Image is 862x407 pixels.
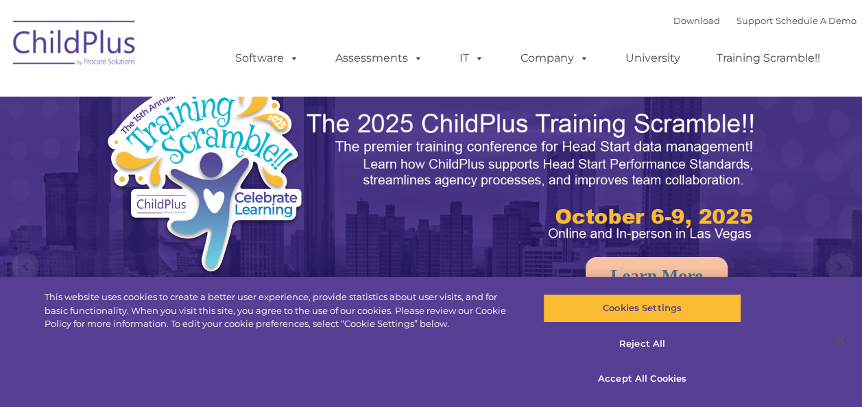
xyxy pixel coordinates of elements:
a: Schedule A Demo [776,15,857,26]
span: Last name [191,90,232,101]
a: Software [222,45,313,72]
a: IT [446,45,498,72]
div: This website uses cookies to create a better user experience, provide statistics about user visit... [45,291,517,331]
a: University [612,45,694,72]
button: Cookies Settings [543,294,741,323]
a: Support [737,15,773,26]
font: | [673,15,857,26]
a: Company [507,45,603,72]
a: Assessments [322,45,437,72]
img: ChildPlus by Procare Solutions [6,11,143,79]
a: Training Scramble!! [703,45,834,72]
button: Reject All [543,330,741,358]
span: Phone number [191,147,249,157]
button: Accept All Cookies [543,365,741,393]
button: Close [825,325,855,356]
a: Learn More [586,257,728,295]
a: Download [673,15,720,26]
